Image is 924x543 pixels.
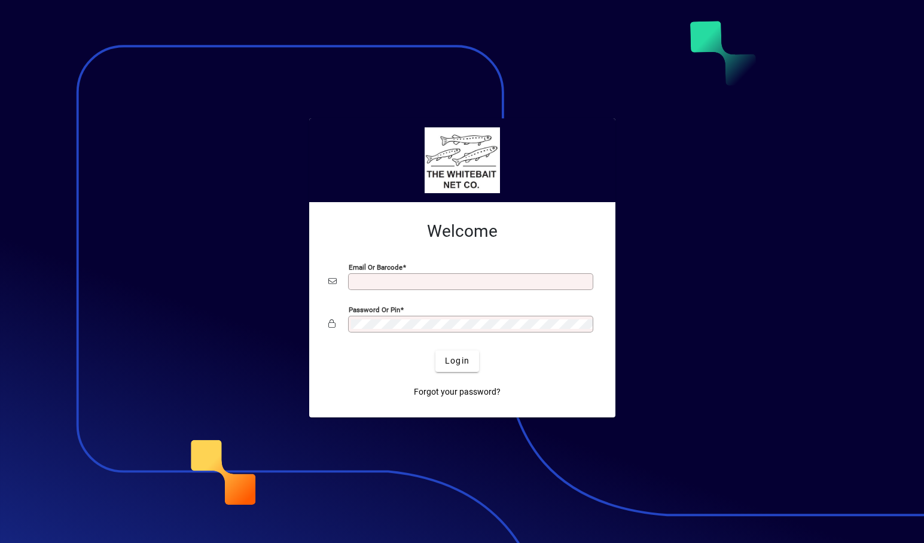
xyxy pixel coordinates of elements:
h2: Welcome [328,221,596,242]
mat-label: Email or Barcode [349,263,402,271]
a: Forgot your password? [409,382,505,403]
span: Login [445,355,469,367]
button: Login [435,350,479,372]
mat-label: Password or Pin [349,305,400,313]
span: Forgot your password? [414,386,501,398]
